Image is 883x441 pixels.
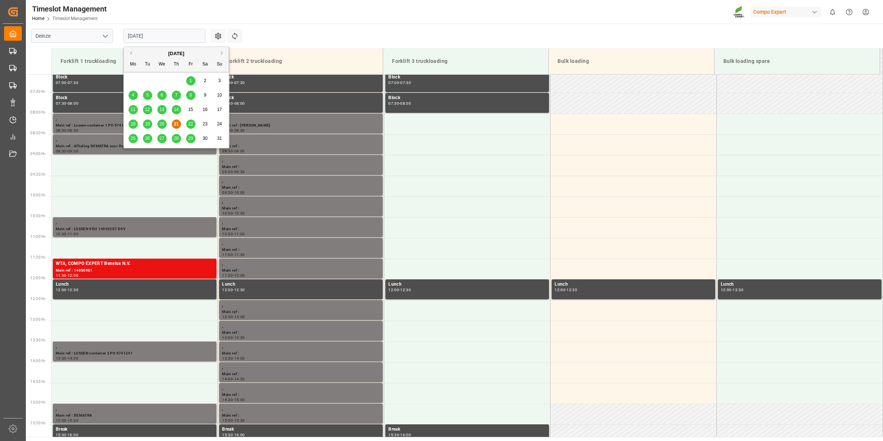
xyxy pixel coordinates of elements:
span: 08:00 Hr [30,110,45,114]
div: , [56,219,214,226]
button: Next Month [221,51,225,55]
div: Main ref : [222,267,380,274]
span: 19 [145,121,150,127]
div: , [222,405,380,413]
div: 07:30 [56,102,67,105]
div: 09:30 [222,191,233,194]
span: 10:00 Hr [30,193,45,197]
div: 12:00 [721,288,732,292]
a: Home [32,16,44,21]
span: 12:30 Hr [30,297,45,301]
span: 21 [174,121,178,127]
span: 30 [202,136,207,141]
div: 11:30 [234,253,245,256]
div: Main ref : LOSSEN VDU 14049207 DSV [56,226,214,232]
div: Th [172,60,181,69]
div: 11:00 [68,232,78,236]
div: [DATE] [124,50,229,57]
div: - [233,315,234,319]
div: , [56,136,214,143]
span: 11:00 Hr [30,235,45,239]
div: - [399,81,400,84]
div: - [67,419,68,422]
div: , [56,115,214,122]
span: 5 [146,92,149,98]
div: Main ref : [222,143,380,149]
div: - [67,232,68,236]
span: 24 [217,121,222,127]
span: 11:30 Hr [30,255,45,259]
span: 27 [159,136,164,141]
div: Lunch [56,281,214,288]
span: 7 [175,92,178,98]
div: 11:00 [222,253,233,256]
div: - [233,232,234,236]
div: 12:00 [555,288,565,292]
div: Forklift 3 truckloading [389,54,542,68]
div: , [222,198,380,205]
div: Choose Wednesday, August 13th, 2025 [157,105,167,114]
span: 15:00 Hr [30,400,45,404]
div: - [732,288,733,292]
div: 15:30 [222,433,233,437]
div: 14:00 [68,357,78,360]
div: Main ref : Lossen container 1 PO 5741241 [56,122,214,129]
div: Compo Expert [750,7,821,17]
span: 2 [204,78,207,83]
div: 11:00 [234,232,245,236]
span: 12 [145,107,150,112]
div: , [222,177,380,185]
div: Block [56,94,214,102]
div: Block [388,94,546,102]
span: 15:30 Hr [30,421,45,425]
div: , [222,260,380,267]
div: 16:00 [400,433,411,437]
div: - [233,212,234,215]
div: - [233,102,234,105]
span: 17 [217,107,222,112]
span: 08:30 Hr [30,131,45,135]
div: Choose Sunday, August 24th, 2025 [215,119,224,129]
div: 13:00 [222,336,233,339]
div: 08:30 [222,149,233,153]
span: 20 [159,121,164,127]
div: , [222,136,380,143]
div: 13:30 [56,357,67,360]
span: 16 [202,107,207,112]
span: 13:00 Hr [30,317,45,322]
div: , [56,405,214,413]
div: 12:00 [222,288,233,292]
div: Choose Monday, August 4th, 2025 [129,91,138,100]
div: Main ref : [222,413,380,419]
div: Lunch [388,281,546,288]
div: Main ref : [222,247,380,253]
div: 15:30 [388,433,399,437]
span: 14:00 Hr [30,359,45,363]
div: We [157,60,167,69]
div: - [233,336,234,339]
div: Sa [201,60,210,69]
div: Main ref : DEMATRA [56,413,214,419]
div: 10:30 [56,232,67,236]
span: 12:00 Hr [30,276,45,280]
div: - [399,102,400,105]
div: Main ref : [222,371,380,377]
span: 9 [204,92,207,98]
span: 6 [161,92,163,98]
span: 22 [188,121,193,127]
div: 12:30 [733,288,743,292]
div: Choose Saturday, August 30th, 2025 [201,134,210,143]
div: - [233,419,234,422]
div: Choose Sunday, August 10th, 2025 [215,91,224,100]
span: 28 [174,136,178,141]
div: Main ref : [222,309,380,315]
button: Help Center [841,4,858,20]
span: 8 [190,92,192,98]
div: 12:00 [68,274,78,277]
div: - [233,191,234,194]
div: - [233,170,234,174]
div: 12:00 [388,288,399,292]
div: - [233,81,234,84]
div: 14:00 [234,357,245,360]
div: 12:30 [566,288,577,292]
